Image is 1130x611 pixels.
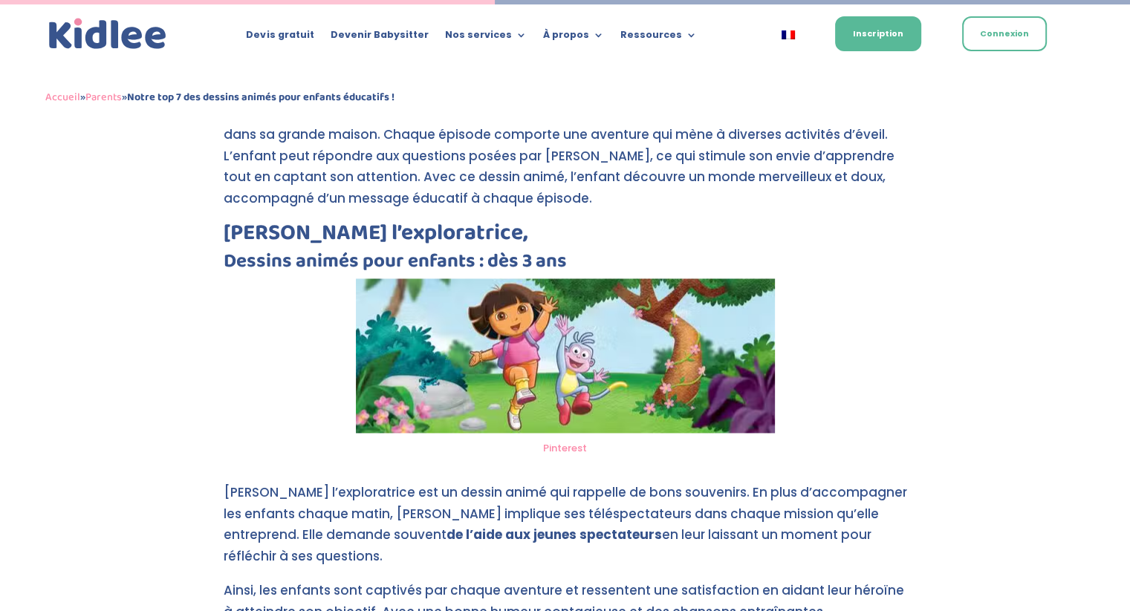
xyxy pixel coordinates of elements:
a: Nos services [444,30,526,46]
p: Inspiré d’un classique adoré de tous, ce dessin animé suit les aventures de [PERSON_NAME] et de s... [224,102,907,223]
strong: Notre top 7 des dessins animés pour enfants éducatifs ! [127,88,394,106]
a: Connexion [962,16,1047,51]
a: Inscription [835,16,921,51]
a: Pinterest [543,441,587,455]
a: Devenir Babysitter [330,30,428,46]
a: Devis gratuit [246,30,314,46]
a: Accueil [45,88,80,106]
strong: de l’aide aux jeunes spectateurs [447,526,662,543]
a: Ressources [620,30,696,46]
a: Parents [85,88,122,106]
h2: [PERSON_NAME] l’exploratrice, [224,222,907,252]
h3: Dessins animés pour enfants : dès 3 ans [224,252,907,278]
img: Français [782,30,795,39]
p: [PERSON_NAME] l’exploratrice est un dessin animé qui rappelle de bons souvenirs. En plus d’accomp... [224,482,907,581]
a: À propos [542,30,603,46]
img: dessins animés éducatifs enfants : Dora l'éxploratrice et babouche qui sautent [356,278,775,433]
span: » » [45,88,394,106]
img: logo_kidlee_bleu [45,15,170,53]
a: Kidlee Logo [45,15,170,53]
